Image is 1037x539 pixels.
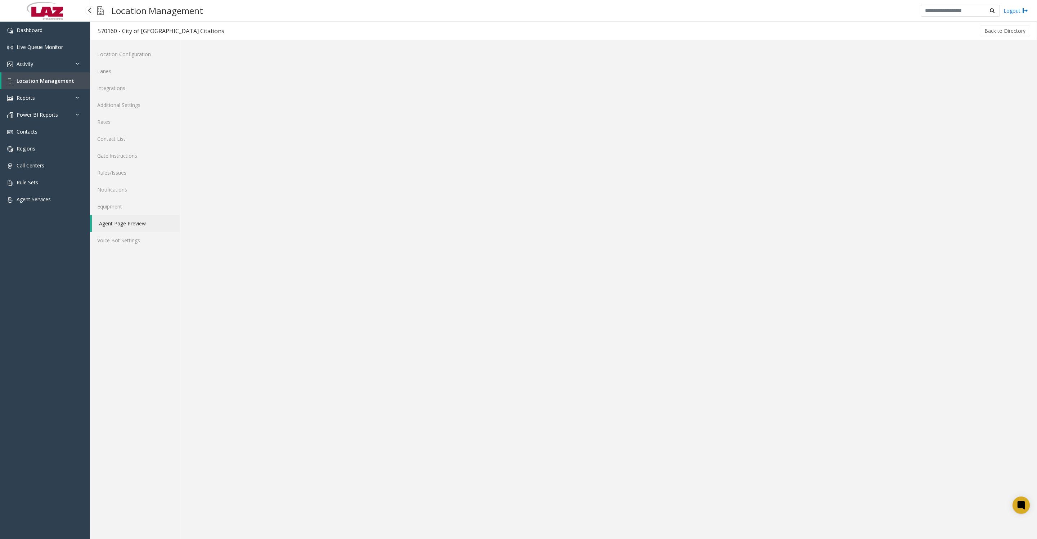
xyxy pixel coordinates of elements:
[7,78,13,84] img: 'icon'
[1,72,90,89] a: Location Management
[17,145,35,152] span: Regions
[108,2,207,19] h3: Location Management
[980,26,1030,36] button: Back to Directory
[90,232,180,249] a: Voice Bot Settings
[17,94,35,101] span: Reports
[17,27,42,33] span: Dashboard
[90,113,180,130] a: Rates
[17,162,44,169] span: Call Centers
[17,128,37,135] span: Contacts
[17,179,38,186] span: Rule Sets
[17,111,58,118] span: Power BI Reports
[1022,7,1028,14] img: logout
[90,198,180,215] a: Equipment
[90,46,180,63] a: Location Configuration
[90,164,180,181] a: Rules/Issues
[90,80,180,96] a: Integrations
[17,44,63,50] span: Live Queue Monitor
[17,77,74,84] span: Location Management
[7,95,13,101] img: 'icon'
[17,196,51,203] span: Agent Services
[90,181,180,198] a: Notifications
[90,147,180,164] a: Gate Instructions
[7,28,13,33] img: 'icon'
[7,180,13,186] img: 'icon'
[97,2,104,19] img: pageIcon
[7,45,13,50] img: 'icon'
[7,163,13,169] img: 'icon'
[7,146,13,152] img: 'icon'
[7,62,13,67] img: 'icon'
[7,112,13,118] img: 'icon'
[7,129,13,135] img: 'icon'
[98,26,224,36] div: 570160 - City of [GEOGRAPHIC_DATA] Citations
[7,197,13,203] img: 'icon'
[90,96,180,113] a: Additional Settings
[90,63,180,80] a: Lanes
[17,60,33,67] span: Activity
[90,130,180,147] a: Contact List
[1004,7,1028,14] a: Logout
[92,215,180,232] a: Agent Page Preview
